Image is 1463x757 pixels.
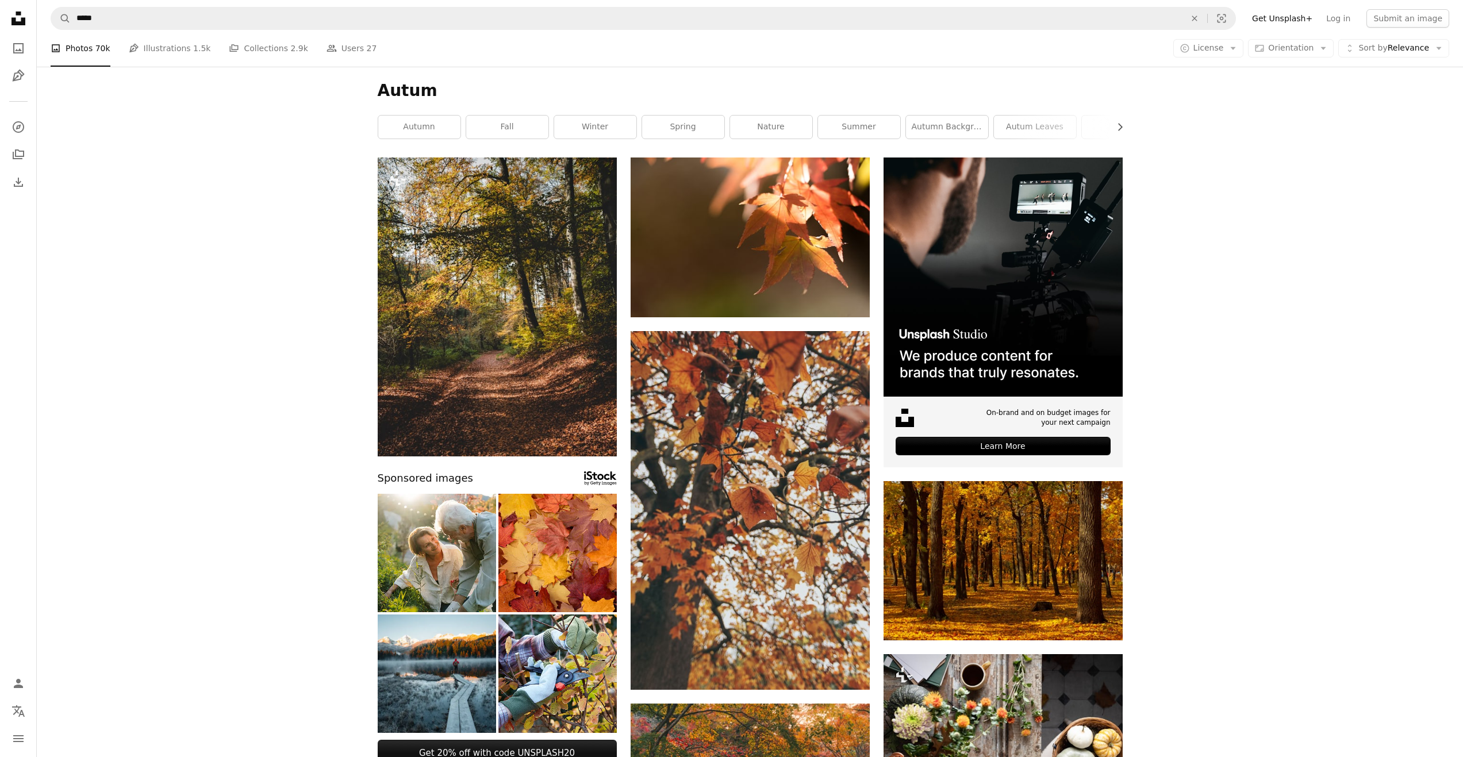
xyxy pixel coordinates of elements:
a: selective photo of orange maple leafed [631,232,870,242]
a: [DATE] [1082,116,1164,139]
a: On-brand and on budget images for your next campaignLearn More [884,157,1123,467]
button: Visual search [1208,7,1235,29]
a: winter [554,116,636,139]
img: maple autumn leaves [498,494,617,612]
a: Log in / Sign up [7,672,30,695]
button: Clear [1182,7,1207,29]
a: Explore [7,116,30,139]
span: Relevance [1358,43,1429,54]
button: Orientation [1248,39,1334,57]
span: License [1193,43,1224,52]
button: Sort byRelevance [1338,39,1449,57]
a: spring [642,116,724,139]
span: Orientation [1268,43,1314,52]
img: selective photo of orange maple leafed [631,157,870,317]
button: Search Unsplash [51,7,71,29]
a: a basket filled with lots of different types of pumpkins [884,728,1123,739]
img: a tree that has some leaves on it [631,331,870,690]
h1: Autum [378,80,1123,101]
div: Learn More [896,437,1111,455]
a: a tree that has some leaves on it [631,505,870,515]
a: Illustrations [7,64,30,87]
span: Sponsored images [378,470,473,487]
button: Menu [7,727,30,750]
a: fall [466,116,548,139]
a: autumn background [906,116,988,139]
form: Find visuals sitewide [51,7,1236,30]
span: 2.9k [290,42,308,55]
img: Gardening together [378,494,496,612]
button: License [1173,39,1244,57]
a: Collections [7,143,30,166]
img: Man on boardwalk over mountain lake on frosty morning [378,614,496,733]
a: nature [730,116,812,139]
button: scroll list to the right [1109,116,1123,139]
button: Language [7,700,30,723]
a: Illustrations 1.5k [129,30,211,67]
a: a dirt road surrounded by trees and leaves [378,301,617,312]
a: a forest filled with lots of trees covered in yellow leaves [884,555,1123,566]
a: Get Unsplash+ [1245,9,1319,28]
span: Sort by [1358,43,1387,52]
img: Man pruning bush in garden [498,614,617,733]
a: autumn [378,116,460,139]
img: a dirt road surrounded by trees and leaves [378,157,617,456]
a: autum leaves [994,116,1076,139]
a: Log in [1319,9,1357,28]
img: file-1715652217532-464736461acbimage [884,157,1123,397]
a: Users 27 [327,30,377,67]
img: a forest filled with lots of trees covered in yellow leaves [884,481,1123,640]
span: 1.5k [193,42,210,55]
img: file-1631678316303-ed18b8b5cb9cimage [896,409,914,427]
span: On-brand and on budget images for your next campaign [978,408,1111,428]
span: 27 [367,42,377,55]
a: summer [818,116,900,139]
a: Download History [7,171,30,194]
button: Submit an image [1366,9,1449,28]
a: Photos [7,37,30,60]
a: Collections 2.9k [229,30,308,67]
